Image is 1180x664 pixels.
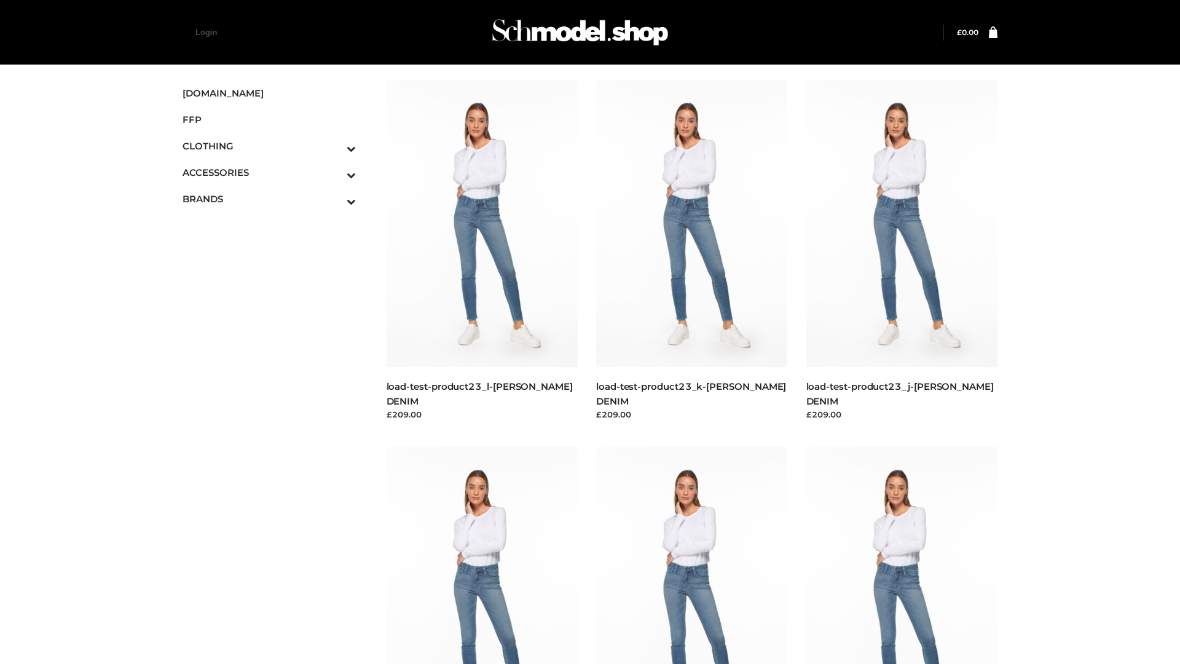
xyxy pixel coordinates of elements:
img: Schmodel Admin 964 [488,8,672,57]
a: ACCESSORIESToggle Submenu [183,159,356,186]
div: £209.00 [806,408,998,421]
a: £0.00 [957,28,978,37]
a: FFP [183,106,356,133]
span: ACCESSORIES [183,165,356,180]
span: £ [957,28,962,37]
button: Toggle Submenu [313,186,356,212]
button: Toggle Submenu [313,133,356,159]
span: CLOTHING [183,139,356,153]
span: [DOMAIN_NAME] [183,86,356,100]
a: load-test-product23_k-[PERSON_NAME] DENIM [596,381,786,406]
a: load-test-product23_j-[PERSON_NAME] DENIM [806,381,994,406]
span: BRANDS [183,192,356,206]
a: BRANDSToggle Submenu [183,186,356,212]
a: Login [195,28,217,37]
a: CLOTHINGToggle Submenu [183,133,356,159]
a: load-test-product23_l-[PERSON_NAME] DENIM [387,381,573,406]
span: FFP [183,113,356,127]
bdi: 0.00 [957,28,978,37]
button: Toggle Submenu [313,159,356,186]
a: [DOMAIN_NAME] [183,80,356,106]
div: £209.00 [596,408,788,421]
div: £209.00 [387,408,578,421]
